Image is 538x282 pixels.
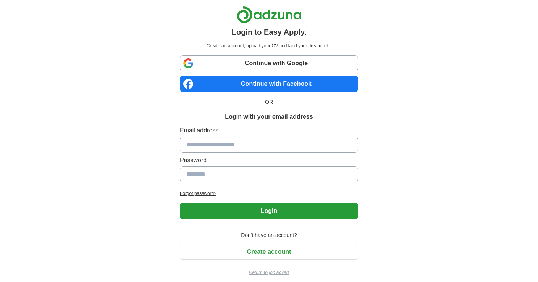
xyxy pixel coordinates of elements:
[236,231,302,239] span: Don't have an account?
[180,126,358,135] label: Email address
[180,244,358,260] button: Create account
[180,269,358,276] a: Return to job advert
[180,156,358,165] label: Password
[225,112,313,121] h1: Login with your email address
[181,42,357,49] p: Create an account, upload your CV and land your dream role.
[260,98,278,106] span: OR
[180,203,358,219] button: Login
[180,190,358,197] a: Forgot password?
[237,6,302,23] img: Adzuna logo
[180,55,358,71] a: Continue with Google
[180,248,358,255] a: Create account
[180,76,358,92] a: Continue with Facebook
[232,26,307,38] h1: Login to Easy Apply.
